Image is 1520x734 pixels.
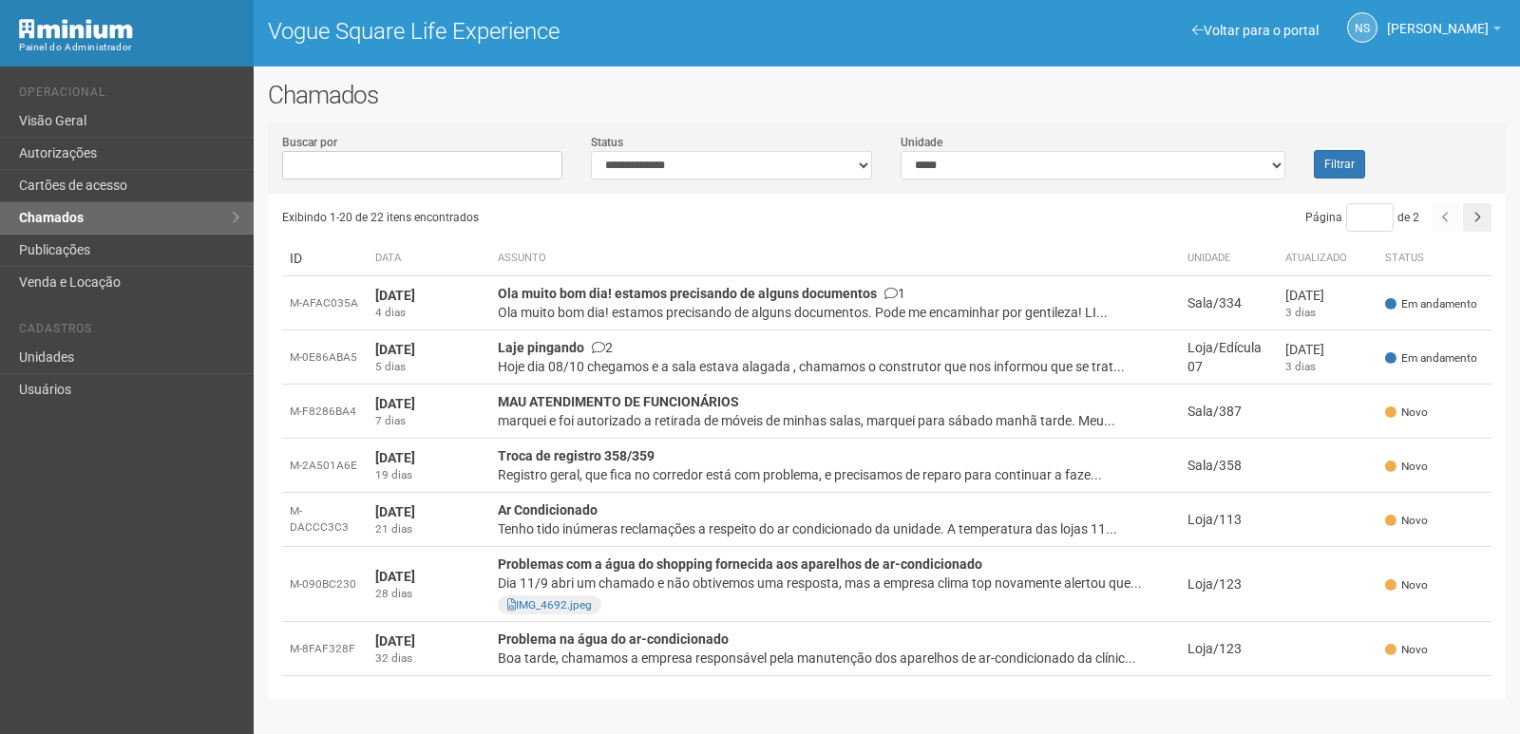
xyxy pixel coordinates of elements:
[1385,459,1428,475] span: Novo
[282,676,368,730] td: M-D6A951E6
[1180,385,1278,439] td: Sala/387
[1285,340,1370,359] div: [DATE]
[498,286,877,301] strong: Ola muito bom dia! estamos precisando de alguns documentos
[375,569,415,584] strong: [DATE]
[375,467,483,483] div: 19 dias
[1385,296,1477,312] span: Em andamento
[282,241,368,276] td: ID
[498,649,1173,668] div: Boa tarde, chamamos a empresa responsável pela manutenção dos aparelhos de ar-condicionado da clí...
[1377,241,1491,276] th: Status
[375,305,483,321] div: 4 dias
[282,493,368,547] td: M-DACCC3C3
[1387,3,1489,36] span: Nicolle Silva
[1285,360,1316,373] span: 3 dias
[884,286,905,301] span: 1
[282,276,368,330] td: M-AFAC035A
[1180,439,1278,493] td: Sala/358
[375,586,483,602] div: 28 dias
[592,340,613,355] span: 2
[375,413,483,429] div: 7 dias
[375,396,415,411] strong: [DATE]
[1278,241,1377,276] th: Atualizado
[19,322,239,342] li: Cadastros
[375,633,415,649] strong: [DATE]
[498,340,584,355] strong: Laje pingando
[375,504,415,519] strong: [DATE]
[507,598,592,612] a: IMG_4692.jpeg
[1180,547,1278,622] td: Loja/123
[1305,211,1419,224] span: Página de 2
[375,450,415,465] strong: [DATE]
[282,330,368,385] td: M-0E86ABA5
[498,303,1173,322] div: Ola muito bom dia! estamos precisando de alguns documentos. Pode me encaminhar por gentileza! LI...
[498,574,1173,593] div: Dia 11/9 abri um chamado e não obtivemos uma resposta, mas a empresa clima top novamente alertou ...
[498,465,1173,484] div: Registro geral, que fica no corredor está com problema, e precisamos de reparo para continuar a f...
[1192,23,1319,38] a: Voltar para o portal
[375,342,415,357] strong: [DATE]
[1180,676,1278,730] td: Sala/391
[1180,276,1278,330] td: Sala/334
[375,288,415,303] strong: [DATE]
[1314,150,1365,179] button: Filtrar
[1180,330,1278,385] td: Loja/Edícula 07
[1180,241,1278,276] th: Unidade
[498,448,655,463] strong: Troca de registro 358/359
[282,203,887,232] div: Exibindo 1-20 de 22 itens encontrados
[498,556,982,572] strong: Problemas com a água do shopping fornecida aos aparelhos de ar-condicionado
[282,134,337,151] label: Buscar por
[1180,622,1278,676] td: Loja/123
[1385,350,1477,367] span: Em andamento
[1385,577,1428,593] span: Novo
[282,547,368,622] td: M-090BC230
[282,622,368,676] td: M-8FAF328F
[268,81,1506,109] h2: Chamados
[498,394,739,409] strong: MAU ATENDIMENTO DE FUNCIONÁRIOS
[375,359,483,375] div: 5 dias
[498,357,1173,376] div: Hoje dia 08/10 chegamos e a sala estava alagada , chamamos o construtor que nos informou que se t...
[498,519,1173,538] div: Tenho tido inúmeras reclamações a respeito do ar condicionado da unidade. A temperatura das lojas...
[19,85,239,105] li: Operacional
[368,241,490,276] th: Data
[375,650,483,667] div: 32 dias
[498,631,729,647] strong: Problema na água do ar-condicionado
[1385,642,1428,658] span: Novo
[268,19,873,44] h1: Vogue Square Life Experience
[19,39,239,56] div: Painel do Administrador
[1180,493,1278,547] td: Loja/113
[490,241,1181,276] th: Assunto
[1285,286,1370,305] div: [DATE]
[282,439,368,493] td: M-2A501A6E
[498,411,1173,430] div: marquei e foi autorizado a retirada de móveis de minhas salas, marquei para sábado manhã tarde. M...
[19,19,133,39] img: Minium
[1387,24,1501,39] a: [PERSON_NAME]
[1385,405,1428,421] span: Novo
[498,502,598,518] strong: Ar Condicionado
[901,134,942,151] label: Unidade
[1347,12,1377,43] a: NS
[1285,306,1316,319] span: 3 dias
[282,385,368,439] td: M-F8286BA4
[1385,513,1428,529] span: Novo
[591,134,623,151] label: Status
[375,521,483,537] div: 21 dias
